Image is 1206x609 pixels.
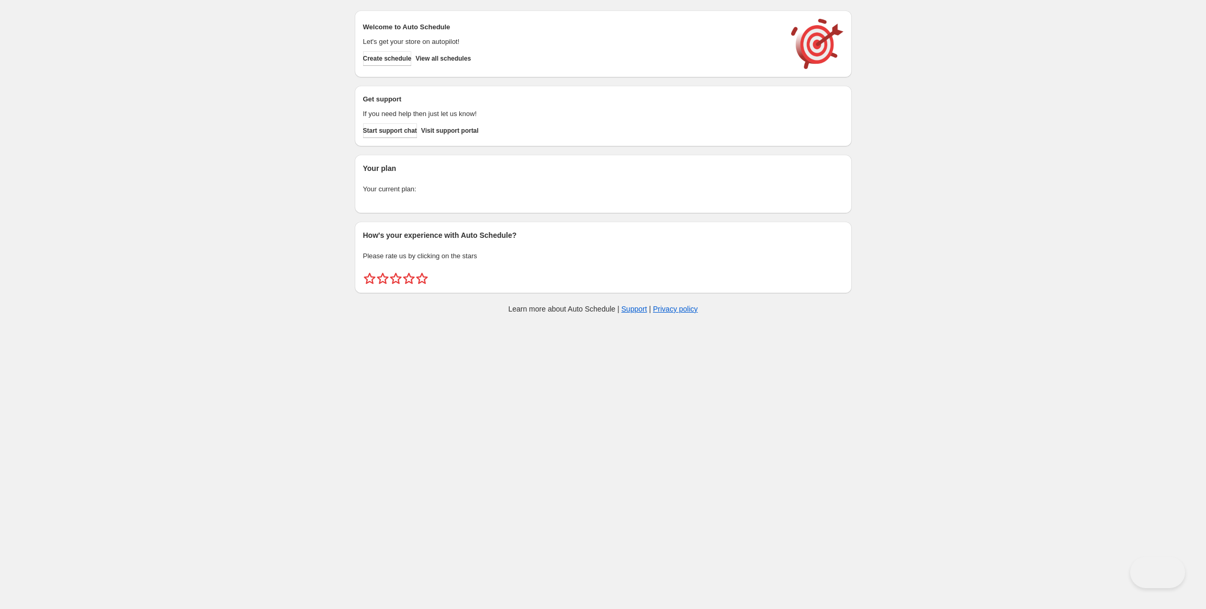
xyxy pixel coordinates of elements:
a: Start support chat [363,123,417,138]
h2: Get support [363,94,781,105]
p: Please rate us by clicking on the stars [363,251,843,261]
button: Create schedule [363,51,412,66]
p: If you need help then just let us know! [363,109,781,119]
a: Privacy policy [653,305,698,313]
span: Start support chat [363,127,417,135]
a: Visit support portal [421,123,479,138]
h2: Your plan [363,163,843,174]
button: View all schedules [415,51,471,66]
span: Visit support portal [421,127,479,135]
iframe: Toggle Customer Support [1130,557,1185,588]
span: Create schedule [363,54,412,63]
p: Your current plan: [363,184,843,194]
h2: Welcome to Auto Schedule [363,22,781,32]
a: Support [622,305,647,313]
p: Let's get your store on autopilot! [363,37,781,47]
h2: How's your experience with Auto Schedule? [363,230,843,240]
p: Learn more about Auto Schedule | | [508,304,697,314]
span: View all schedules [415,54,471,63]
